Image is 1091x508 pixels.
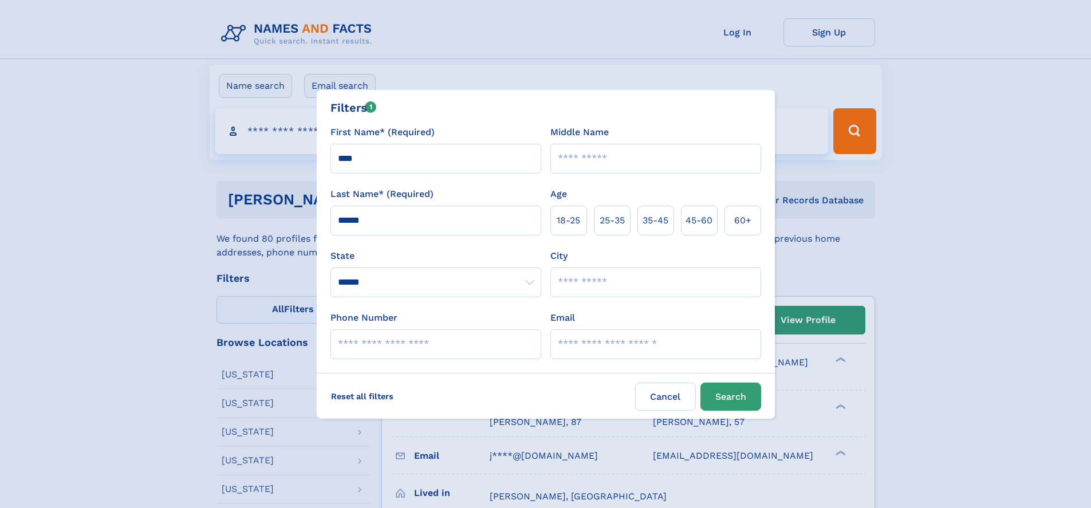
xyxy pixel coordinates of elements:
span: 35‑45 [643,214,668,227]
label: Email [550,311,575,325]
span: 45‑60 [686,214,712,227]
span: 25‑35 [600,214,625,227]
label: First Name* (Required) [330,125,435,139]
label: Age [550,187,567,201]
span: 18‑25 [557,214,580,227]
span: 60+ [734,214,751,227]
label: Reset all filters [324,383,401,410]
button: Search [700,383,761,411]
label: City [550,249,568,263]
label: Phone Number [330,311,397,325]
label: Middle Name [550,125,609,139]
label: Cancel [635,383,696,411]
label: State [330,249,541,263]
label: Last Name* (Required) [330,187,434,201]
div: Filters [330,99,377,116]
